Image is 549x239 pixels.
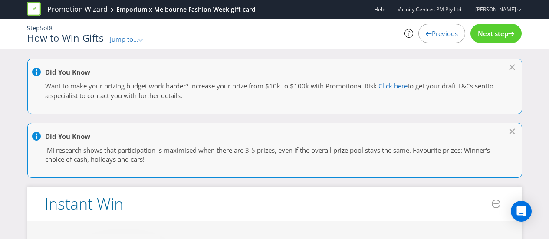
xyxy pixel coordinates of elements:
span: Next step [478,29,508,38]
span: Want to make your prizing budget work harder? Increase your prize from $10k to $100k with Promoti... [45,82,378,90]
a: [PERSON_NAME] [467,6,516,13]
h1: How to Win Gifts [27,33,103,43]
span: of [43,24,49,32]
a: Promotion Wizard [47,4,108,14]
span: 8 [49,24,53,32]
div: Emporium x Melbourne Fashion Week gift card [116,5,256,14]
a: Help [374,6,385,13]
h2: Instant Win [45,195,123,213]
span: to get your draft T&Cs sentto a specialist to contact you with further details. [45,82,493,99]
span: Vicinity Centres PM Pty Ltd [398,6,461,13]
span: Jump to... [110,35,138,43]
p: IMI research shows that participation is maximised when there are 3-5 prizes, even if the overall... [45,146,496,164]
div: Open Intercom Messenger [511,201,532,222]
a: Click here [378,82,408,90]
span: 5 [40,24,43,32]
span: Step [27,24,40,32]
span: Previous [432,29,458,38]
